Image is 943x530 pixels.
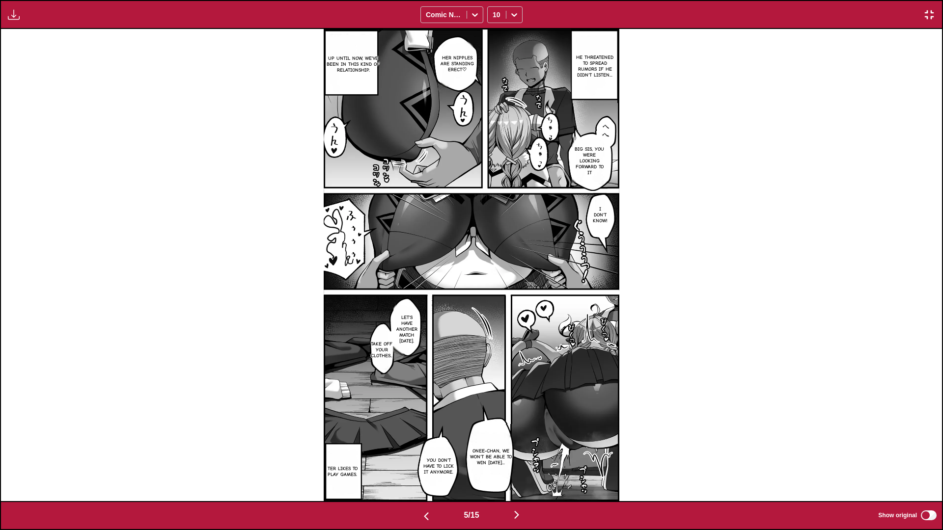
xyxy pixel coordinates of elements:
[8,9,20,21] img: Download translated images
[591,204,610,226] p: I don't know!
[511,509,523,521] img: Next page
[420,510,432,522] img: Previous page
[420,455,457,477] p: You don't have to lick it anymore.
[324,53,383,75] p: Up until now, we've been in this kind of relationship.
[393,313,420,346] p: Let's have another match [DATE].
[464,511,479,520] span: 5 / 15
[571,53,619,80] p: He threatened to spread rumors if he didn't listen...
[438,53,476,75] p: Her nipples are standing erect♡
[467,446,515,468] p: Onee-chan, we won't be able to win [DATE]...
[572,144,608,178] p: Big Sis, you were looking forward to it
[324,29,619,501] img: Manga Panel
[921,510,937,520] input: Show original
[878,512,917,519] span: Show original
[324,464,361,479] p: ter likes to play games.
[369,339,394,361] p: Take off your clothes..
